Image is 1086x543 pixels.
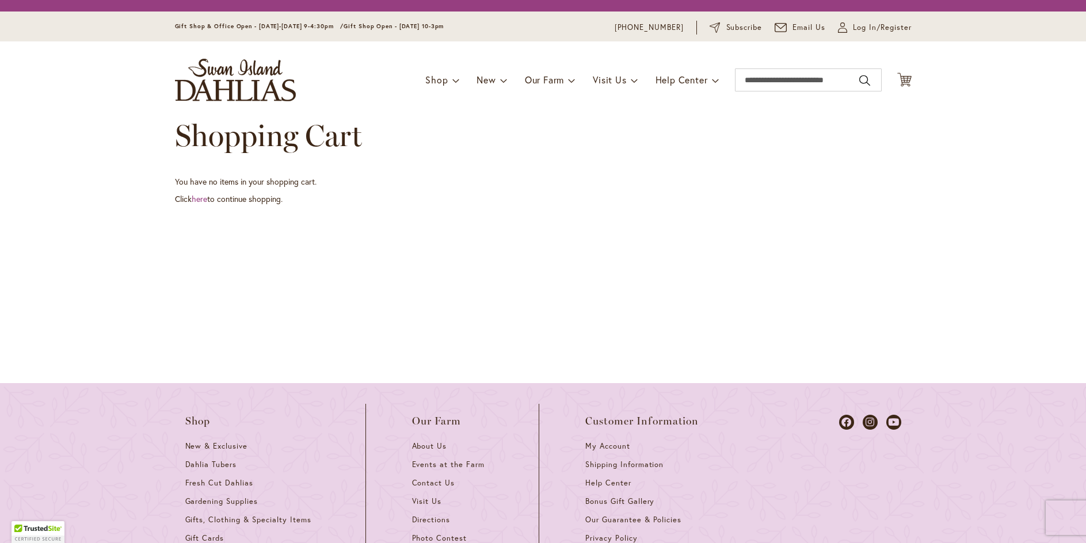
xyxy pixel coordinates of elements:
span: Visit Us [593,74,626,86]
span: Gift Shop Open - [DATE] 10-3pm [344,22,444,30]
p: You have no items in your shopping cart. [175,176,912,188]
div: TrustedSite Certified [12,521,64,543]
span: Shop [425,74,448,86]
a: store logo [175,59,296,101]
a: Subscribe [710,22,762,33]
span: New [477,74,496,86]
span: Bonus Gift Gallery [585,496,654,506]
span: Our Guarantee & Policies [585,515,681,525]
span: My Account [585,441,630,451]
span: Shipping Information [585,460,664,469]
span: Shop [185,415,211,427]
span: Photo Contest [412,533,467,543]
a: here [192,193,207,204]
span: New & Exclusive [185,441,248,451]
span: Gift Cards [185,533,224,543]
span: Events at the Farm [412,460,485,469]
span: Gifts, Clothing & Specialty Items [185,515,311,525]
span: Directions [412,515,451,525]
span: Our Farm [412,415,462,427]
span: Gift Shop & Office Open - [DATE]-[DATE] 9-4:30pm / [175,22,344,30]
a: Dahlias on Instagram [863,415,878,430]
span: Fresh Cut Dahlias [185,478,254,488]
a: [PHONE_NUMBER] [615,22,684,33]
a: Email Us [775,22,825,33]
span: Dahlia Tubers [185,460,237,469]
p: Click to continue shopping. [175,193,912,205]
span: Customer Information [585,415,699,427]
a: Dahlias on Facebook [839,415,854,430]
span: Shopping Cart [175,117,362,154]
button: Search [859,71,870,90]
span: Log In/Register [853,22,912,33]
span: Email Us [792,22,825,33]
span: Contact Us [412,478,455,488]
span: Privacy Policy [585,533,638,543]
span: Our Farm [525,74,564,86]
span: Subscribe [726,22,763,33]
span: Help Center [585,478,631,488]
a: Log In/Register [838,22,912,33]
span: Visit Us [412,496,442,506]
span: About Us [412,441,447,451]
span: Help Center [656,74,708,86]
a: Dahlias on Youtube [886,415,901,430]
span: Gardening Supplies [185,496,258,506]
